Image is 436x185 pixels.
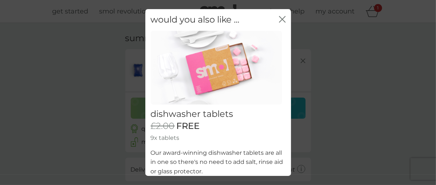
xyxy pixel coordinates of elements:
[151,15,240,25] h2: would you also like ...
[177,121,200,131] span: FREE
[151,133,286,143] p: 9x tablets
[151,148,286,176] p: Our award-winning dishwasher tablets are all in one so there's no need to add salt, rinse aid or ...
[151,121,175,131] span: £2.00
[279,16,286,24] button: close
[151,109,286,119] h2: dishwasher tablets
